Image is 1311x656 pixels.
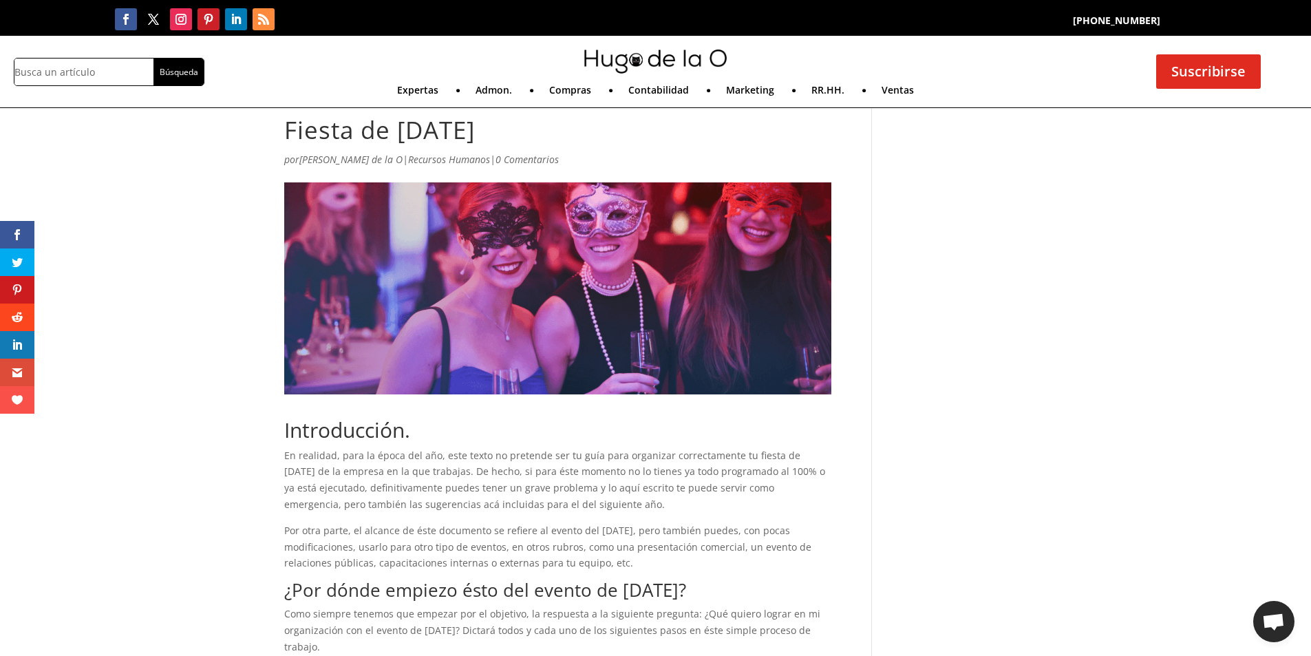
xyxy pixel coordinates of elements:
a: Suscribirse [1156,54,1261,89]
a: 0 Comentarios [495,153,559,166]
p: [PHONE_NUMBER] [922,12,1311,29]
p: En realidad, para la época del año, este texto no pretende ser tu guía para organizar correctamen... [284,447,831,522]
a: Contabilidad [628,85,689,100]
div: Chat abierto [1253,601,1294,642]
a: Compras [549,85,591,100]
a: Seguir en Facebook [115,8,137,30]
a: Seguir en RSS [253,8,275,30]
h2: ¿Por dónde empiezo ésto del evento de [DATE]? [284,581,831,606]
a: Expertas [397,85,438,100]
img: mini-hugo-de-la-o-logo [584,50,727,74]
input: Busca un artículo [14,59,153,85]
h1: Introducción. [284,420,831,447]
a: Seguir en Instagram [170,8,192,30]
img: imagen-fiesta-fin-de-año [284,182,831,394]
a: Recursos Humanos [408,153,490,166]
p: Por otra parte, el alcance de éste documento se refiere al evento del [DATE], pero también puedes... [284,522,831,581]
a: Seguir en LinkedIn [225,8,247,30]
a: Seguir en Pinterest [198,8,220,30]
p: por | | [284,151,831,178]
a: mini-hugo-de-la-o-logo [584,63,727,76]
h1: Fiesta de [DATE] [284,116,831,151]
a: Ventas [882,85,914,100]
a: RR.HH. [811,85,844,100]
a: Seguir en X [142,8,164,30]
a: Marketing [726,85,774,100]
input: Búsqueda [153,59,204,85]
a: [PERSON_NAME] de la O [299,153,403,166]
a: Admon. [476,85,512,100]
